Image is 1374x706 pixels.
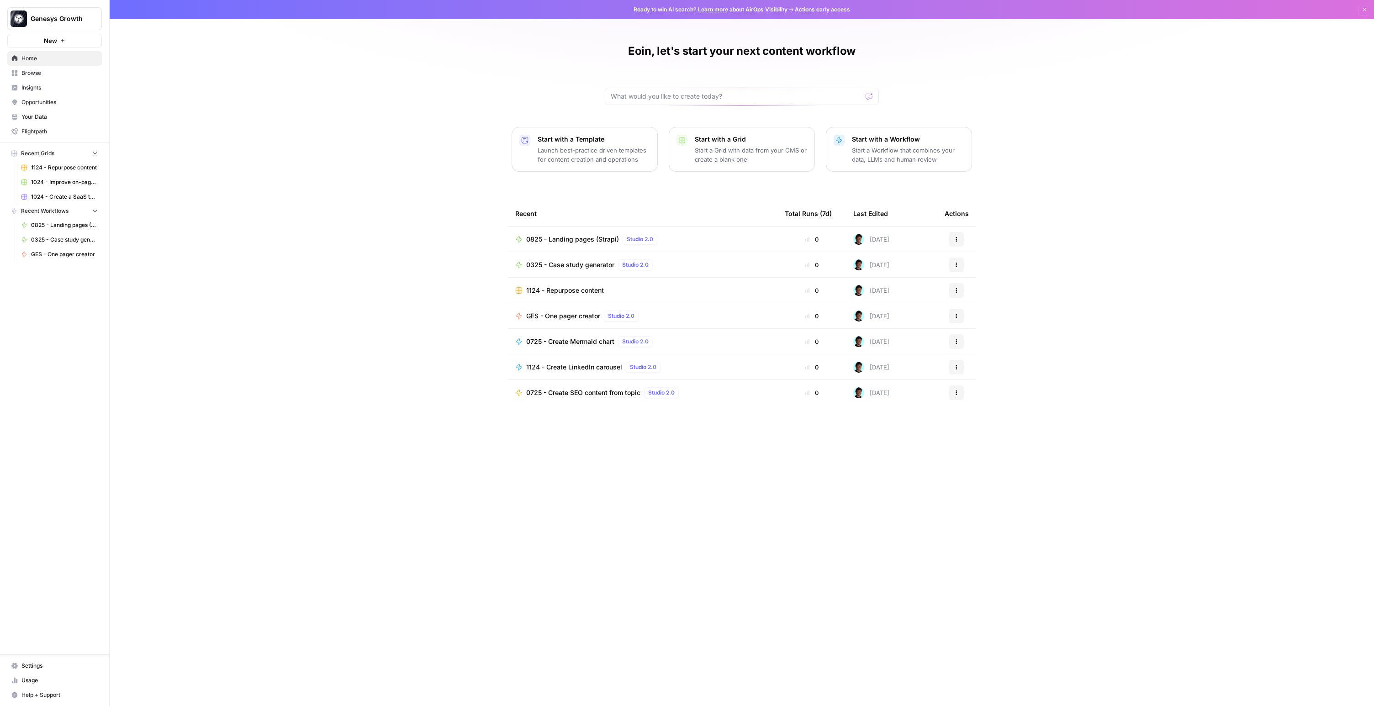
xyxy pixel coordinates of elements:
[21,98,98,106] span: Opportunities
[7,66,102,80] a: Browse
[695,146,807,164] p: Start a Grid with data from your CMS or create a blank one
[31,236,98,244] span: 0325 - Case study generator
[853,336,889,347] div: [DATE]
[945,201,969,226] div: Actions
[853,336,864,347] img: xvmzg85ympib49dp46ffo9630gav
[17,190,102,204] a: 1024 - Create a SaaS tools database
[31,163,98,172] span: 1124 - Repurpose content
[538,135,650,144] p: Start with a Template
[515,336,770,347] a: 0725 - Create Mermaid chartStudio 2.0
[785,286,839,295] div: 0
[648,389,675,397] span: Studio 2.0
[515,259,770,270] a: 0325 - Case study generatorStudio 2.0
[526,260,614,269] span: 0325 - Case study generator
[21,113,98,121] span: Your Data
[853,387,889,398] div: [DATE]
[7,51,102,66] a: Home
[628,44,856,58] h1: Eoin, let's start your next content workflow
[853,234,864,245] img: xvmzg85ympib49dp46ffo9630gav
[853,285,889,296] div: [DATE]
[7,110,102,124] a: Your Data
[526,286,604,295] span: 1124 - Repurpose content
[853,285,864,296] img: xvmzg85ympib49dp46ffo9630gav
[785,363,839,372] div: 0
[785,311,839,321] div: 0
[17,247,102,262] a: GES - One pager creator
[634,5,787,14] span: Ready to win AI search? about AirOps Visibility
[853,201,888,226] div: Last Edited
[21,676,98,685] span: Usage
[17,232,102,247] a: 0325 - Case study generator
[622,261,649,269] span: Studio 2.0
[526,337,614,346] span: 0725 - Create Mermaid chart
[7,95,102,110] a: Opportunities
[853,259,889,270] div: [DATE]
[17,218,102,232] a: 0825 - Landing pages (Strapi)
[853,311,864,321] img: xvmzg85ympib49dp46ffo9630gav
[695,135,807,144] p: Start with a Grid
[853,311,889,321] div: [DATE]
[21,54,98,63] span: Home
[853,234,889,245] div: [DATE]
[21,84,98,92] span: Insights
[31,221,98,229] span: 0825 - Landing pages (Strapi)
[785,201,832,226] div: Total Runs (7d)
[515,201,770,226] div: Recent
[31,178,98,186] span: 1024 - Improve on-page content
[21,149,54,158] span: Recent Grids
[512,127,658,172] button: Start with a TemplateLaunch best-practice driven templates for content creation and operations
[17,160,102,175] a: 1124 - Repurpose content
[21,127,98,136] span: Flightpath
[7,673,102,688] a: Usage
[630,363,656,371] span: Studio 2.0
[853,362,889,373] div: [DATE]
[608,312,634,320] span: Studio 2.0
[7,659,102,673] a: Settings
[7,80,102,95] a: Insights
[627,235,653,243] span: Studio 2.0
[7,204,102,218] button: Recent Workflows
[785,388,839,397] div: 0
[17,175,102,190] a: 1024 - Improve on-page content
[515,234,770,245] a: 0825 - Landing pages (Strapi)Studio 2.0
[669,127,815,172] button: Start with a GridStart a Grid with data from your CMS or create a blank one
[7,7,102,30] button: Workspace: Genesys Growth
[515,311,770,321] a: GES - One pager creatorStudio 2.0
[31,250,98,258] span: GES - One pager creator
[785,235,839,244] div: 0
[785,260,839,269] div: 0
[11,11,27,27] img: Genesys Growth Logo
[21,662,98,670] span: Settings
[44,36,57,45] span: New
[853,259,864,270] img: xvmzg85ympib49dp46ffo9630gav
[785,337,839,346] div: 0
[515,362,770,373] a: 1124 - Create LinkedIn carouselStudio 2.0
[21,69,98,77] span: Browse
[31,193,98,201] span: 1024 - Create a SaaS tools database
[21,691,98,699] span: Help + Support
[538,146,650,164] p: Launch best-practice driven templates for content creation and operations
[7,147,102,160] button: Recent Grids
[795,5,850,14] span: Actions early access
[7,34,102,47] button: New
[853,387,864,398] img: xvmzg85ympib49dp46ffo9630gav
[31,14,86,23] span: Genesys Growth
[622,337,649,346] span: Studio 2.0
[698,6,728,13] a: Learn more
[515,286,770,295] a: 1124 - Repurpose content
[7,124,102,139] a: Flightpath
[853,362,864,373] img: xvmzg85ympib49dp46ffo9630gav
[21,207,69,215] span: Recent Workflows
[826,127,972,172] button: Start with a WorkflowStart a Workflow that combines your data, LLMs and human review
[7,688,102,702] button: Help + Support
[852,146,964,164] p: Start a Workflow that combines your data, LLMs and human review
[611,92,862,101] input: What would you like to create today?
[526,235,619,244] span: 0825 - Landing pages (Strapi)
[526,311,600,321] span: GES - One pager creator
[852,135,964,144] p: Start with a Workflow
[526,388,640,397] span: 0725 - Create SEO content from topic
[515,387,770,398] a: 0725 - Create SEO content from topicStudio 2.0
[526,363,622,372] span: 1124 - Create LinkedIn carousel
